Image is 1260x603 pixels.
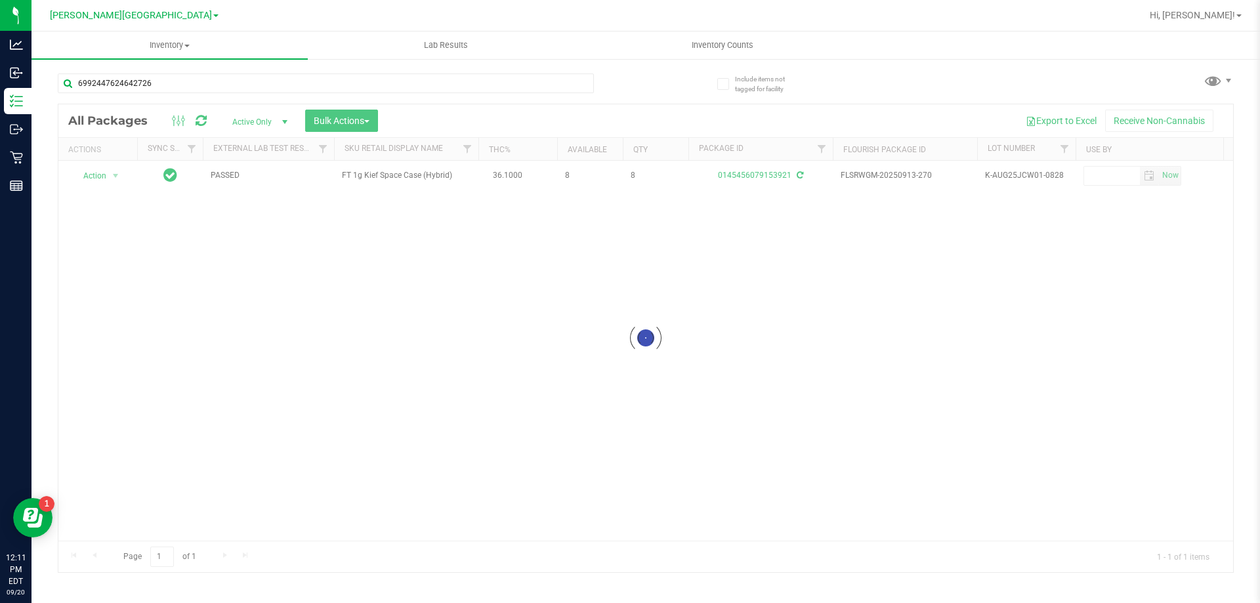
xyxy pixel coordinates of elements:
p: 12:11 PM EDT [6,552,26,587]
iframe: Resource center [13,498,52,537]
inline-svg: Inventory [10,94,23,108]
iframe: Resource center unread badge [39,496,54,512]
inline-svg: Outbound [10,123,23,136]
inline-svg: Analytics [10,38,23,51]
a: Lab Results [308,31,584,59]
span: Include items not tagged for facility [735,74,801,94]
a: Inventory Counts [584,31,860,59]
inline-svg: Inbound [10,66,23,79]
inline-svg: Reports [10,179,23,192]
inline-svg: Retail [10,151,23,164]
span: Inventory [31,39,308,51]
span: Hi, [PERSON_NAME]! [1150,10,1235,20]
input: Search Package ID, Item Name, SKU, Lot or Part Number... [58,73,594,93]
span: Lab Results [406,39,486,51]
p: 09/20 [6,587,26,597]
span: Inventory Counts [674,39,771,51]
a: Inventory [31,31,308,59]
span: [PERSON_NAME][GEOGRAPHIC_DATA] [50,10,212,21]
